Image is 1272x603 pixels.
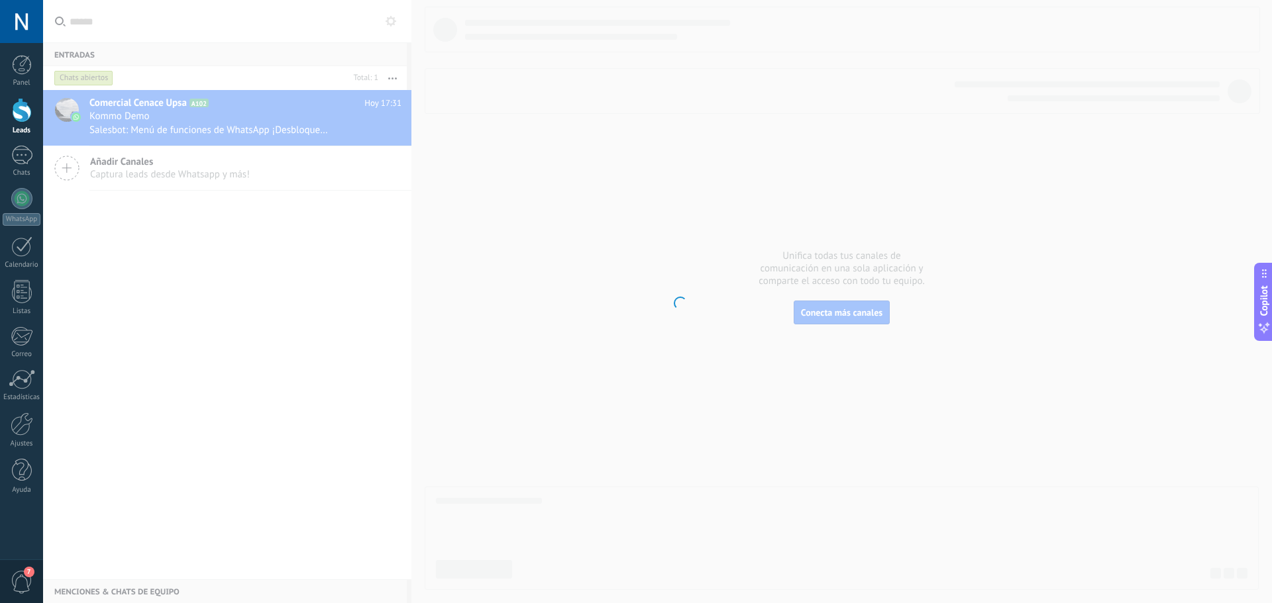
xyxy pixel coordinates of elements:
div: Listas [3,307,41,316]
span: 7 [24,567,34,577]
div: Correo [3,350,41,359]
div: Panel [3,79,41,87]
div: Chats [3,169,41,177]
div: Estadísticas [3,393,41,402]
div: Calendario [3,261,41,269]
div: Ayuda [3,486,41,494]
div: Leads [3,126,41,135]
span: Copilot [1257,285,1271,316]
div: Ajustes [3,440,41,448]
div: WhatsApp [3,213,40,226]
